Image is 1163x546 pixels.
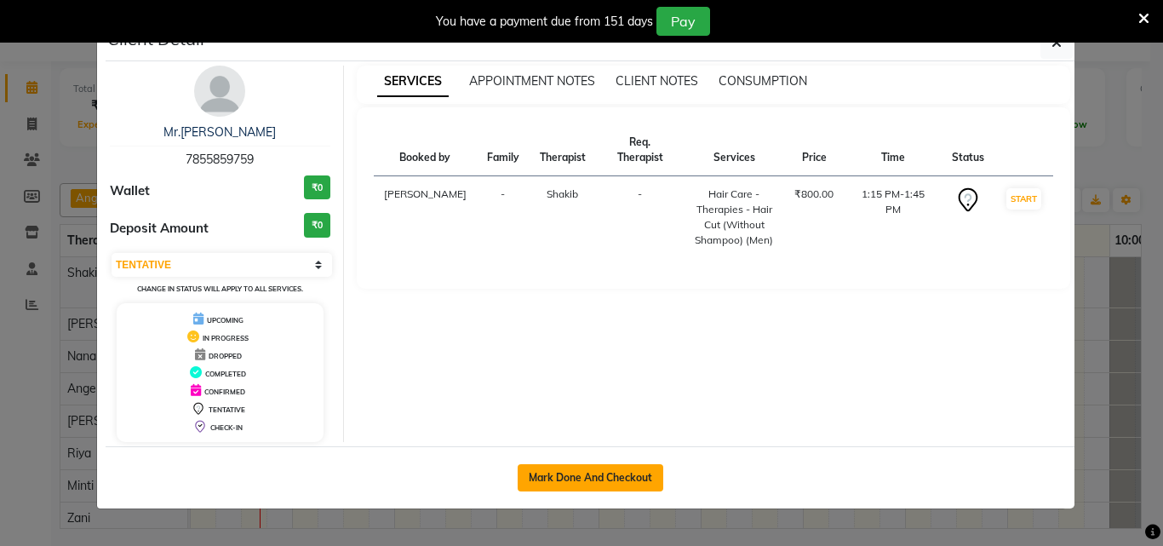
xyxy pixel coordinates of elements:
[194,66,245,117] img: avatar
[656,7,710,36] button: Pay
[436,13,653,31] div: You have a payment due from 151 days
[110,219,209,239] span: Deposit Amount
[794,187,834,202] div: ₹800.00
[163,124,276,140] a: Mr.[PERSON_NAME]
[685,124,785,176] th: Services
[719,73,807,89] span: CONSUMPTION
[616,73,698,89] span: CLIENT NOTES
[205,370,246,378] span: COMPLETED
[186,152,254,167] span: 7855859759
[547,187,578,200] span: Shakib
[203,334,249,342] span: IN PROGRESS
[469,73,595,89] span: APPOINTMENT NOTES
[207,316,243,325] span: UPCOMING
[518,464,663,491] button: Mark Done And Checkout
[204,388,245,396] span: CONFIRMED
[209,352,242,360] span: DROPPED
[377,66,449,97] span: SERVICES
[110,181,150,201] span: Wallet
[304,213,330,238] h3: ₹0
[477,124,530,176] th: Family
[695,187,775,248] div: Hair Care - Therapies - Hair Cut (Without Shampoo) (Men)
[477,176,530,259] td: -
[784,124,844,176] th: Price
[596,176,685,259] td: -
[942,124,994,176] th: Status
[530,124,596,176] th: Therapist
[596,124,685,176] th: Req. Therapist
[1006,188,1041,210] button: START
[374,124,477,176] th: Booked by
[374,176,477,259] td: [PERSON_NAME]
[844,176,942,259] td: 1:15 PM-1:45 PM
[210,423,243,432] span: CHECK-IN
[209,405,245,414] span: TENTATIVE
[844,124,942,176] th: Time
[137,284,303,293] small: Change in status will apply to all services.
[304,175,330,200] h3: ₹0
